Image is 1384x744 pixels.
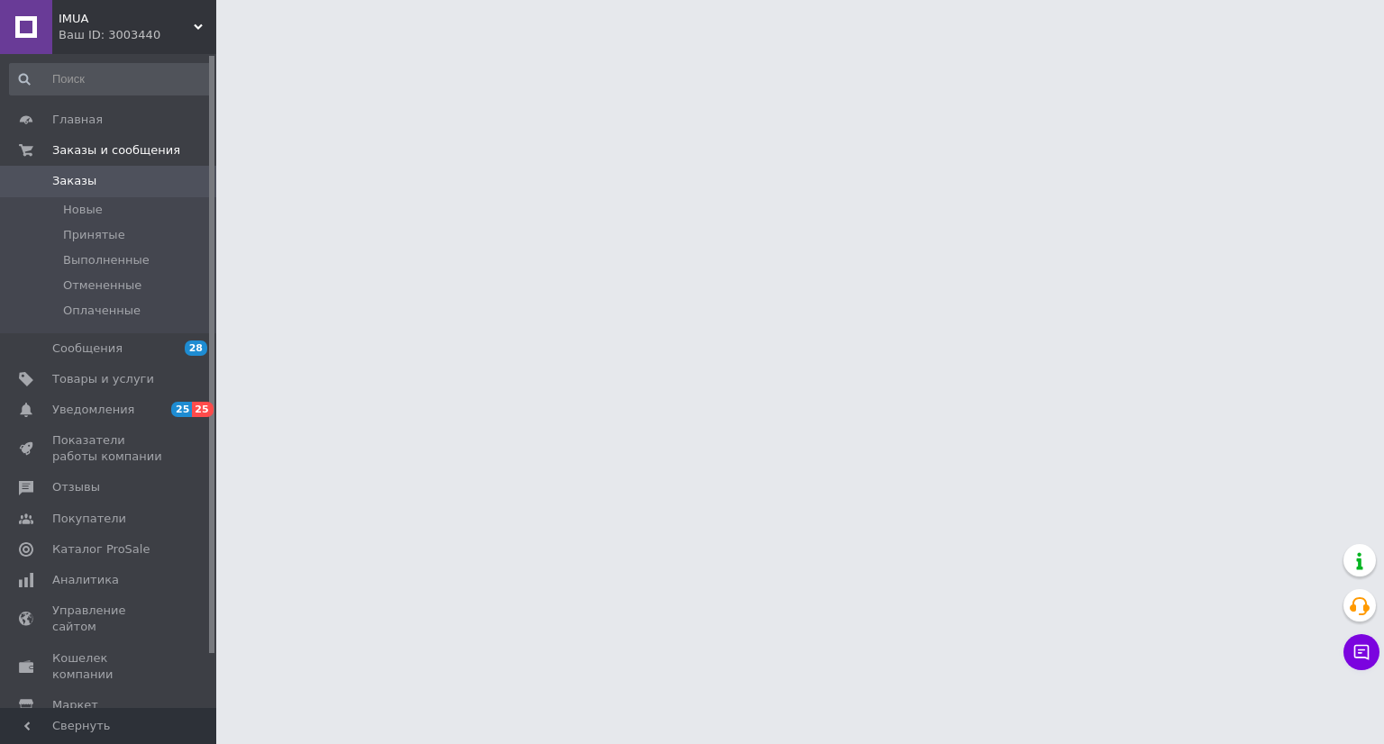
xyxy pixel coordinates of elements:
[192,402,213,417] span: 25
[52,479,100,495] span: Отзывы
[59,27,216,43] div: Ваш ID: 3003440
[52,112,103,128] span: Главная
[63,277,141,294] span: Отмененные
[185,340,207,356] span: 28
[52,340,123,357] span: Сообщения
[63,227,125,243] span: Принятые
[52,650,167,683] span: Кошелек компании
[171,402,192,417] span: 25
[59,11,194,27] span: IMUA
[52,142,180,159] span: Заказы и сообщения
[52,432,167,465] span: Показатели работы компании
[52,511,126,527] span: Покупатели
[52,541,150,558] span: Каталог ProSale
[9,63,213,95] input: Поиск
[52,173,96,189] span: Заказы
[52,371,154,387] span: Товары и услуги
[52,603,167,635] span: Управление сайтом
[63,303,141,319] span: Оплаченные
[52,402,134,418] span: Уведомления
[63,202,103,218] span: Новые
[52,697,98,713] span: Маркет
[1343,634,1379,670] button: Чат с покупателем
[63,252,150,268] span: Выполненные
[52,572,119,588] span: Аналитика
